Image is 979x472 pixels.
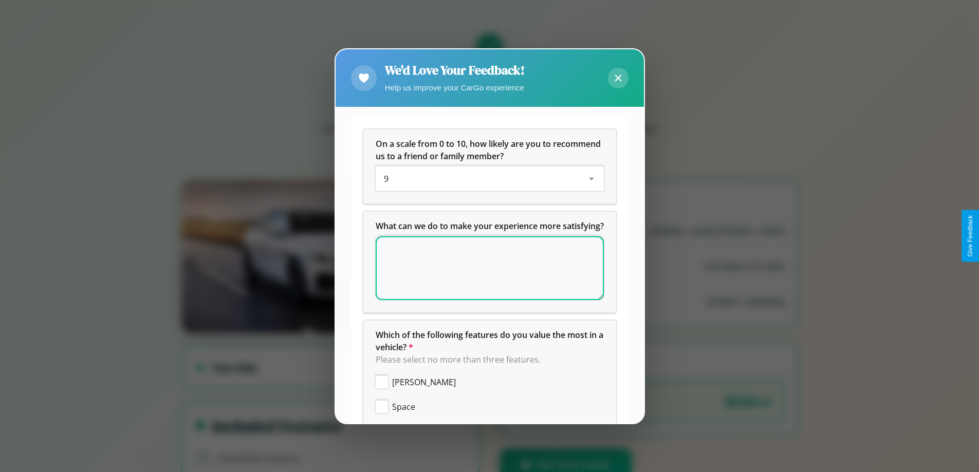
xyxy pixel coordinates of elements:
div: On a scale from 0 to 10, how likely are you to recommend us to a friend or family member? [376,166,604,191]
span: What can we do to make your experience more satisfying? [376,220,604,232]
span: Please select no more than three features. [376,354,541,365]
h2: We'd Love Your Feedback! [385,62,525,79]
span: Which of the following features do you value the most in a vehicle? [376,329,605,353]
span: [PERSON_NAME] [392,376,456,388]
span: 9 [384,173,389,184]
h5: On a scale from 0 to 10, how likely are you to recommend us to a friend or family member? [376,138,604,162]
span: On a scale from 0 to 10, how likely are you to recommend us to a friend or family member? [376,138,603,162]
div: Give Feedback [967,215,974,257]
p: Help us improve your CarGo experience [385,81,525,95]
div: On a scale from 0 to 10, how likely are you to recommend us to a friend or family member? [363,129,616,203]
span: Space [392,401,415,413]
